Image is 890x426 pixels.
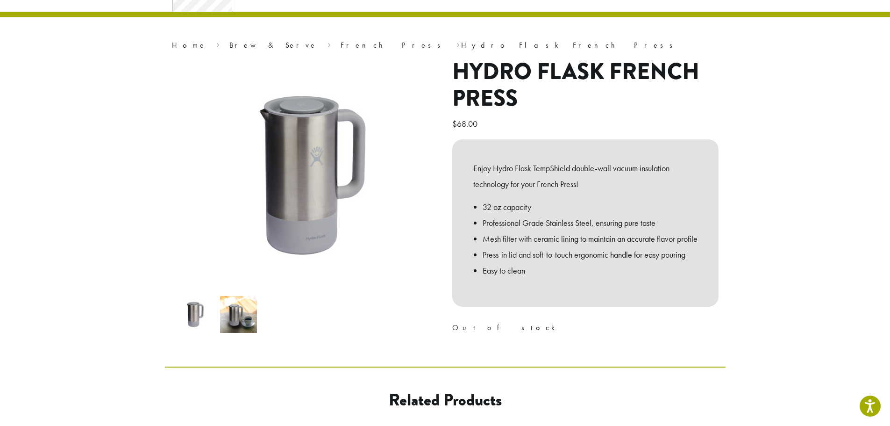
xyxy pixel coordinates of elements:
[452,118,457,129] span: $
[176,296,213,333] img: Hydro Flask French Press
[456,36,460,51] span: ›
[452,118,480,129] bdi: 68.00
[240,390,650,410] h2: Related products
[172,40,206,50] a: Home
[341,40,447,50] a: French Press
[328,36,331,51] span: ›
[483,247,698,263] li: Press-in lid and soft-to-touch ergonomic handle for easy pouring
[483,199,698,215] li: 32 oz capacity
[172,40,719,51] nav: Breadcrumb
[473,160,698,192] p: Enjoy Hydro Flask TempShield️ double-wall vacuum insulation technology for your French Press!
[483,215,698,231] li: Professional Grade Stainless Steel, ensuring pure taste
[452,321,719,335] p: Out of stock
[483,263,698,279] li: Easy to clean
[229,40,317,50] a: Brew & Serve
[216,36,220,51] span: ›
[483,231,698,247] li: Mesh filter with ceramic lining to maintain an accurate flavor profile
[220,296,257,333] img: Hydro Flask French Press - Image 2
[452,58,719,112] h1: Hydro Flask French Press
